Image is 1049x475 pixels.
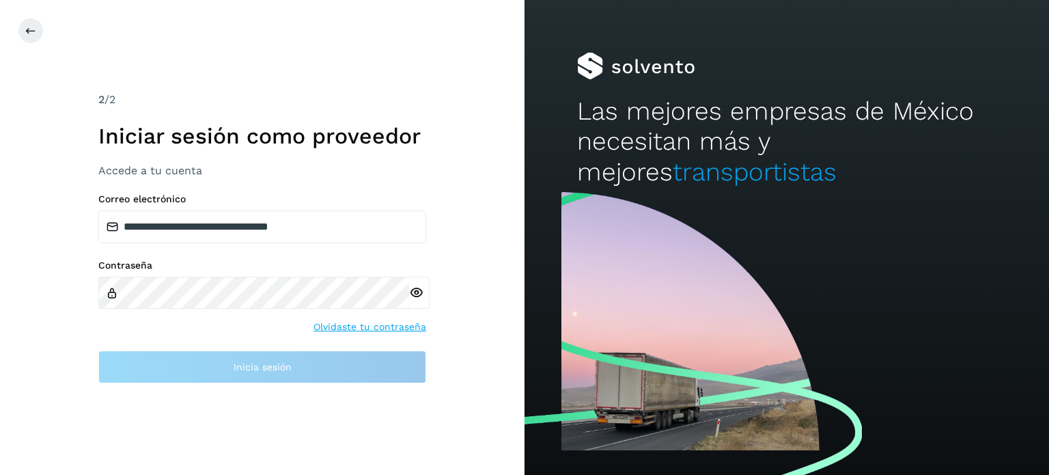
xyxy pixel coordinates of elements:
label: Correo electrónico [98,193,426,205]
span: 2 [98,93,104,106]
h1: Iniciar sesión como proveedor [98,123,426,149]
button: Inicia sesión [98,351,426,383]
label: Contraseña [98,260,426,271]
span: transportistas [673,157,837,187]
h3: Accede a tu cuenta [98,164,426,177]
div: /2 [98,92,426,108]
span: Inicia sesión [234,362,292,372]
h2: Las mejores empresas de México necesitan más y mejores [577,96,996,187]
a: Olvidaste tu contraseña [313,320,426,334]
